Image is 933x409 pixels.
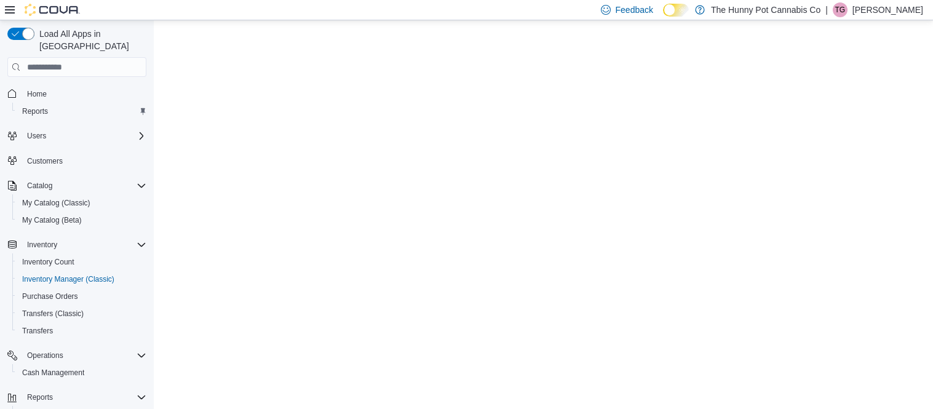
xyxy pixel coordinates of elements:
[27,392,53,402] span: Reports
[17,289,146,304] span: Purchase Orders
[22,129,51,143] button: Users
[22,309,84,319] span: Transfers (Classic)
[17,196,95,210] a: My Catalog (Classic)
[12,271,151,288] button: Inventory Manager (Classic)
[22,154,68,169] a: Customers
[25,4,80,16] img: Cova
[22,198,90,208] span: My Catalog (Classic)
[17,104,146,119] span: Reports
[2,347,151,364] button: Operations
[22,85,146,101] span: Home
[17,306,89,321] a: Transfers (Classic)
[833,2,848,17] div: Tania Gonzalez
[835,2,846,17] span: TG
[22,368,84,378] span: Cash Management
[17,324,146,338] span: Transfers
[22,390,58,405] button: Reports
[2,84,151,102] button: Home
[27,351,63,360] span: Operations
[27,89,47,99] span: Home
[22,129,146,143] span: Users
[17,365,146,380] span: Cash Management
[22,178,146,193] span: Catalog
[12,288,151,305] button: Purchase Orders
[2,152,151,170] button: Customers
[22,292,78,301] span: Purchase Orders
[12,322,151,340] button: Transfers
[852,2,923,17] p: [PERSON_NAME]
[17,289,83,304] a: Purchase Orders
[17,255,146,269] span: Inventory Count
[17,324,58,338] a: Transfers
[12,253,151,271] button: Inventory Count
[17,306,146,321] span: Transfers (Classic)
[22,237,62,252] button: Inventory
[12,194,151,212] button: My Catalog (Classic)
[663,4,689,17] input: Dark Mode
[22,257,74,267] span: Inventory Count
[27,156,63,166] span: Customers
[27,240,57,250] span: Inventory
[22,215,82,225] span: My Catalog (Beta)
[27,131,46,141] span: Users
[711,2,820,17] p: The Hunny Pot Cannabis Co
[22,178,57,193] button: Catalog
[825,2,828,17] p: |
[17,365,89,380] a: Cash Management
[17,255,79,269] a: Inventory Count
[17,272,119,287] a: Inventory Manager (Classic)
[22,106,48,116] span: Reports
[17,196,146,210] span: My Catalog (Classic)
[17,213,146,228] span: My Catalog (Beta)
[17,213,87,228] a: My Catalog (Beta)
[12,212,151,229] button: My Catalog (Beta)
[12,305,151,322] button: Transfers (Classic)
[34,28,146,52] span: Load All Apps in [GEOGRAPHIC_DATA]
[12,103,151,120] button: Reports
[22,274,114,284] span: Inventory Manager (Classic)
[22,348,146,363] span: Operations
[2,389,151,406] button: Reports
[22,326,53,336] span: Transfers
[22,87,52,101] a: Home
[2,127,151,145] button: Users
[27,181,52,191] span: Catalog
[22,153,146,169] span: Customers
[17,272,146,287] span: Inventory Manager (Classic)
[22,348,68,363] button: Operations
[616,4,653,16] span: Feedback
[22,390,146,405] span: Reports
[12,364,151,381] button: Cash Management
[2,177,151,194] button: Catalog
[17,104,53,119] a: Reports
[22,237,146,252] span: Inventory
[2,236,151,253] button: Inventory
